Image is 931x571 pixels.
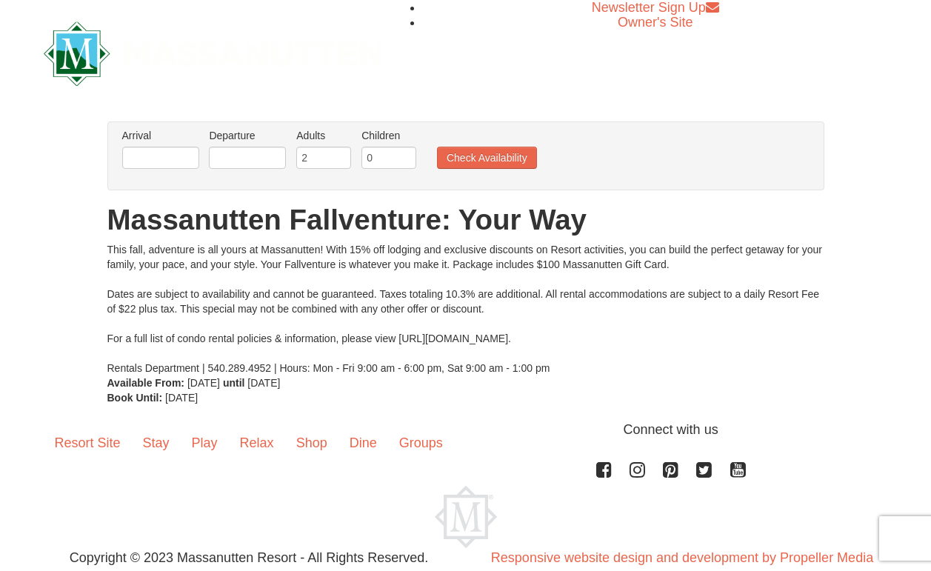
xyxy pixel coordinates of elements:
img: Massanutten Resort Logo [44,21,383,86]
span: [DATE] [165,392,198,404]
p: Copyright © 2023 Massanutten Resort - All Rights Reserved. [33,548,466,568]
button: Check Availability [437,147,537,169]
strong: Book Until: [107,392,163,404]
div: This fall, adventure is all yours at Massanutten! With 15% off lodging and exclusive discounts on... [107,242,824,375]
label: Arrival [122,128,199,143]
a: Dine [338,420,388,466]
a: Play [181,420,229,466]
a: Resort Site [44,420,132,466]
strong: Available From: [107,377,185,389]
span: [DATE] [187,377,220,389]
a: Stay [132,420,181,466]
label: Adults [296,128,351,143]
a: Relax [229,420,285,466]
a: Massanutten Resort [44,34,383,69]
img: Massanutten Resort Logo [435,486,497,548]
a: Groups [388,420,454,466]
p: Connect with us [44,420,888,440]
h1: Massanutten Fallventure: Your Way [107,205,824,235]
a: Owner's Site [618,15,693,30]
label: Departure [209,128,286,143]
span: [DATE] [247,377,280,389]
strong: until [223,377,245,389]
a: Shop [285,420,338,466]
label: Children [361,128,416,143]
